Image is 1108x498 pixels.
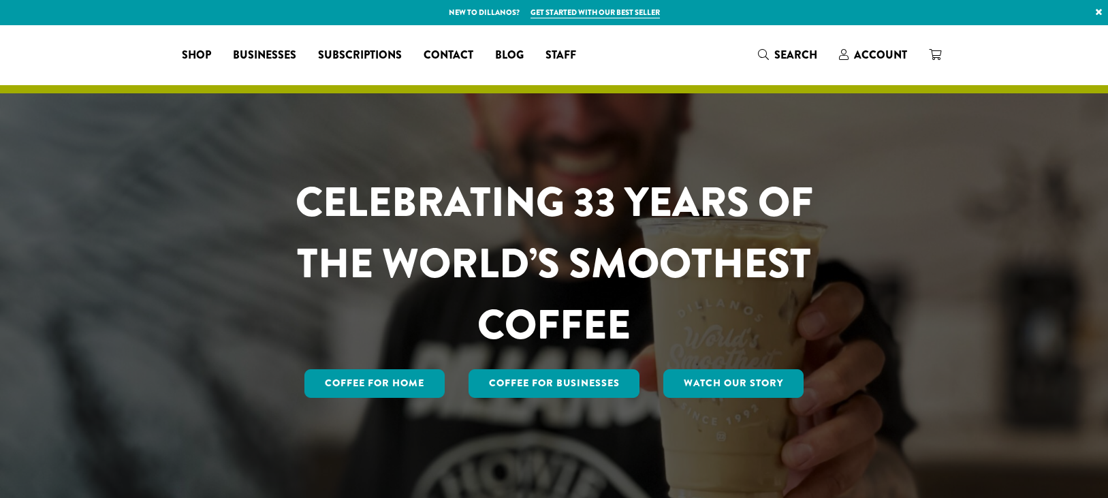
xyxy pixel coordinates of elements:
[663,369,804,398] a: Watch Our Story
[854,47,907,63] span: Account
[469,369,640,398] a: Coffee For Businesses
[182,47,211,64] span: Shop
[545,47,576,64] span: Staff
[531,7,660,18] a: Get started with our best seller
[318,47,402,64] span: Subscriptions
[495,47,524,64] span: Blog
[774,47,817,63] span: Search
[304,369,445,398] a: Coffee for Home
[171,44,222,66] a: Shop
[535,44,587,66] a: Staff
[424,47,473,64] span: Contact
[747,44,828,66] a: Search
[233,47,296,64] span: Businesses
[255,172,853,356] h1: CELEBRATING 33 YEARS OF THE WORLD’S SMOOTHEST COFFEE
